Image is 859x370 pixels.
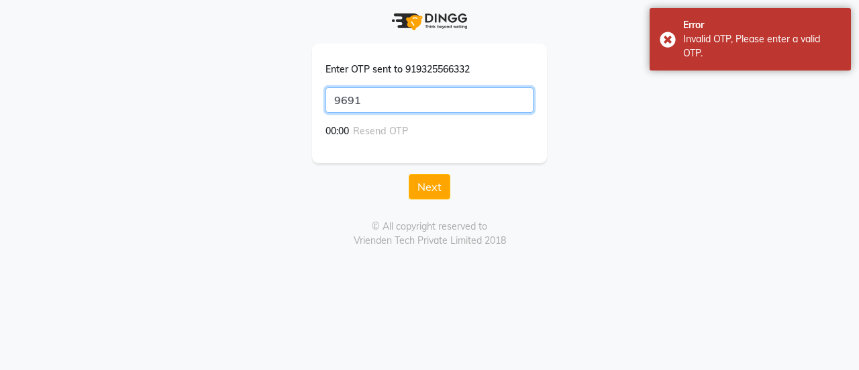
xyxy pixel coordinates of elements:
input: enter otp [325,87,534,113]
div: Enter OTP sent to 919325566332 [325,62,534,77]
button: Resend OTP [349,124,412,139]
span: 00:00 [325,125,349,137]
div: Error [683,18,841,32]
div: © All copyright reserved to Vrienden Tech Private Limited 2018 [57,220,802,248]
button: Next [409,174,450,199]
div: Invalid OTP, Please enter a valid OTP. [683,32,841,60]
img: logo.png [392,13,467,30]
